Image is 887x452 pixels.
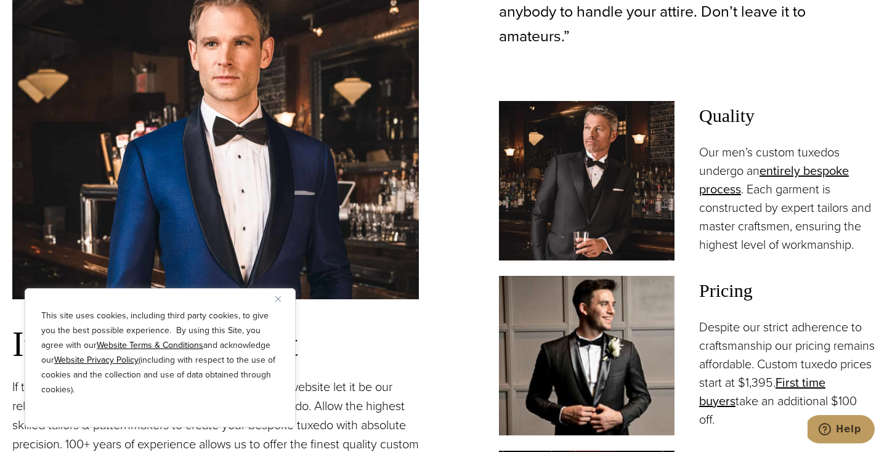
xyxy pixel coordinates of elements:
a: entirely bespoke process [699,161,849,198]
iframe: Opens a widget where you can chat to one of our agents [808,415,875,446]
img: Client in classic black shawl collar black custom tuxedo. [499,276,674,435]
a: First time buyers [699,373,825,410]
img: Close [275,296,281,302]
img: Model at bar in vested custom wedding tuxedo in black with white shirt and black bowtie. Fabric b... [499,101,674,260]
span: Quality [699,101,875,131]
button: Close [275,291,290,306]
h3: It’s All About the Fit [12,324,419,365]
p: This site uses cookies, including third party cookies, to give you the best possible experience. ... [41,309,279,397]
p: Despite our strict adherence to craftsmanship our pricing remains affordable. Custom tuxedo price... [699,318,875,429]
a: Website Terms & Conditions [97,339,203,352]
span: Pricing [699,276,875,305]
a: Website Privacy Policy [54,353,139,366]
p: Our men’s custom tuxedos undergo an . Each garment is constructed by expert tailors and master cr... [699,143,875,254]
